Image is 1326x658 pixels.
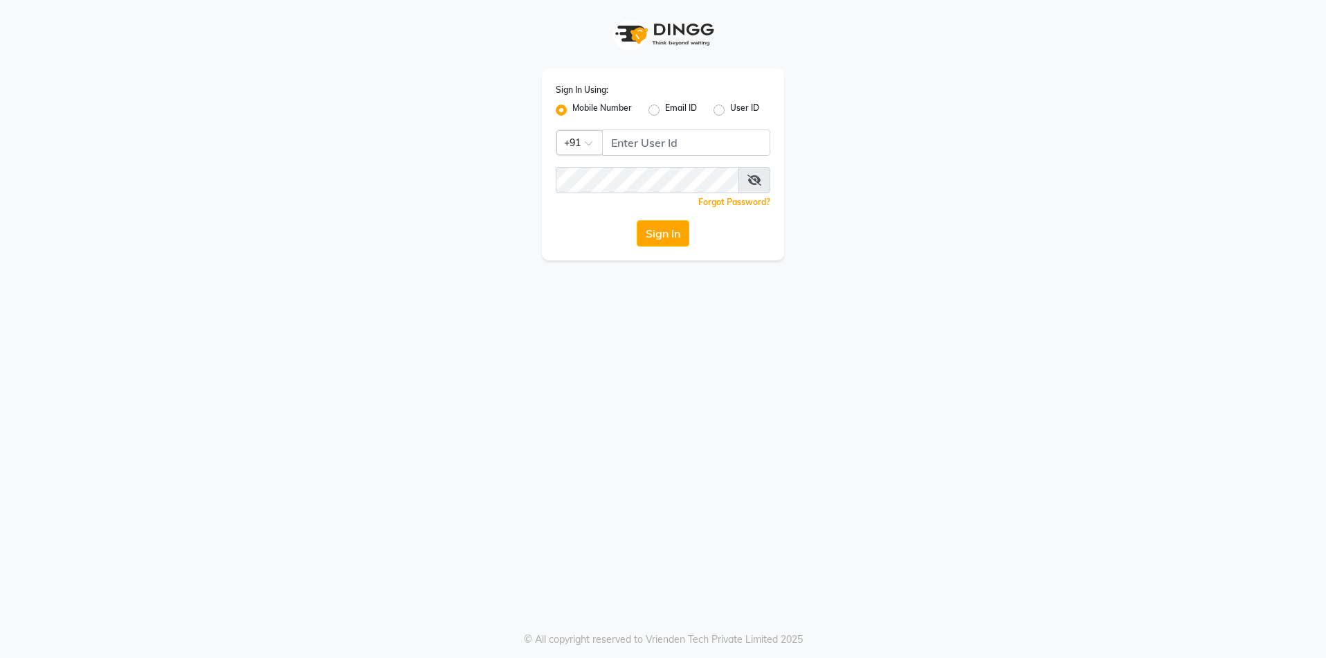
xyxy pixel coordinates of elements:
input: Username [602,130,770,156]
label: Mobile Number [572,102,632,118]
img: logo1.svg [608,14,718,55]
label: User ID [730,102,759,118]
label: Email ID [665,102,697,118]
a: Forgot Password? [698,197,770,207]
input: Username [556,167,739,193]
label: Sign In Using: [556,84,608,96]
button: Sign In [637,220,689,247]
